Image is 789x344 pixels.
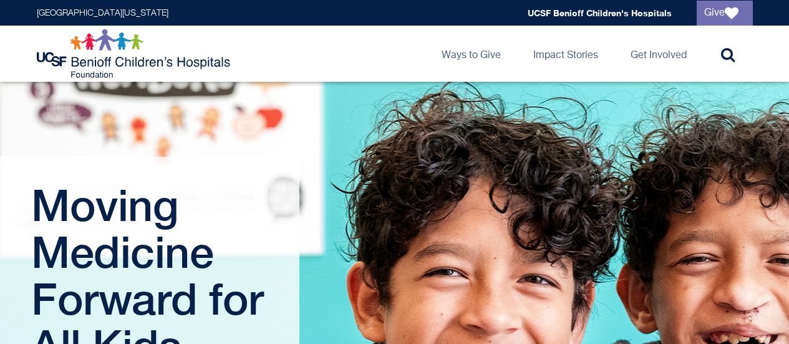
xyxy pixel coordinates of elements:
a: [GEOGRAPHIC_DATA][US_STATE] [37,9,168,17]
a: Give [697,1,753,26]
a: Impact Stories [523,26,608,82]
a: Get Involved [621,26,697,82]
a: UCSF Benioff Children's Hospitals [528,7,672,18]
img: Logo for UCSF Benioff Children's Hospitals Foundation [37,29,233,79]
a: Ways to Give [432,26,511,82]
